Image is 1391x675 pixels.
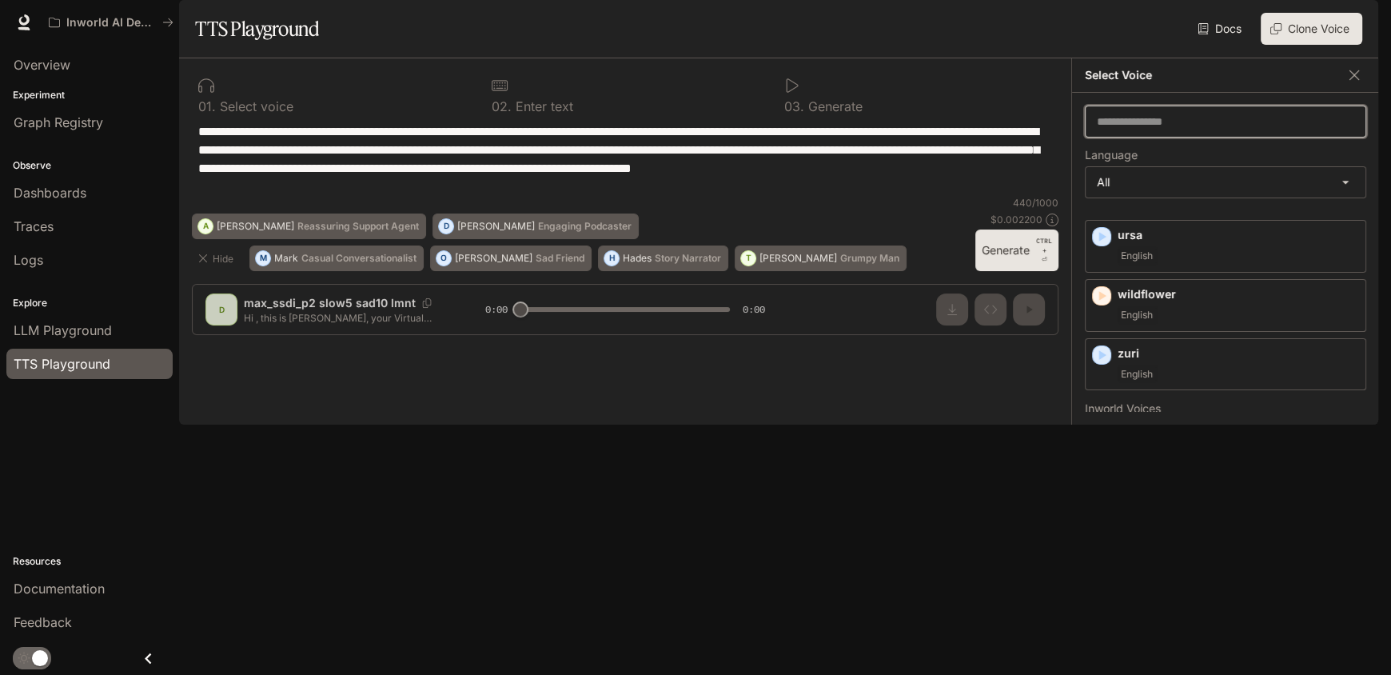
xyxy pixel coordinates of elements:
div: H [604,246,619,271]
p: Reassuring Support Agent [297,222,419,231]
p: 440 / 1000 [1013,196,1058,210]
span: English [1118,246,1156,266]
p: ursa [1118,227,1359,243]
p: Inworld Voices [1085,403,1366,414]
div: D [439,214,453,239]
p: Generate [804,100,863,113]
p: Hades [623,254,652,263]
p: 0 1 . [198,100,216,113]
button: Hide [192,246,243,271]
p: Enter text [512,100,573,113]
div: T [741,246,755,271]
button: Clone Voice [1261,13,1362,45]
h1: TTS Playground [195,13,319,45]
p: [PERSON_NAME] [457,222,535,231]
span: English [1118,365,1156,384]
button: A[PERSON_NAME]Reassuring Support Agent [192,214,426,239]
p: CTRL + [1036,236,1052,255]
p: Casual Conversationalist [301,254,417,263]
p: zuri [1118,345,1359,361]
p: Engaging Podcaster [538,222,632,231]
button: All workspaces [42,6,181,38]
button: GenerateCTRL +⏎ [975,230,1058,271]
button: T[PERSON_NAME]Grumpy Man [735,246,907,271]
p: Mark [274,254,298,263]
div: M [256,246,270,271]
p: Sad Friend [536,254,584,263]
p: [PERSON_NAME] [455,254,532,263]
p: Story Narrator [655,254,721,263]
p: [PERSON_NAME] [759,254,837,263]
div: O [436,246,451,271]
p: Select voice [216,100,293,113]
button: O[PERSON_NAME]Sad Friend [430,246,592,271]
button: D[PERSON_NAME]Engaging Podcaster [432,214,639,239]
p: ⏎ [1036,236,1052,265]
div: A [198,214,213,239]
p: Language [1085,150,1138,161]
a: Docs [1194,13,1248,45]
p: Grumpy Man [840,254,899,263]
p: Inworld AI Demos [66,16,156,30]
button: HHadesStory Narrator [598,246,728,271]
p: wildflower [1118,286,1359,302]
span: English [1118,306,1156,325]
div: All [1086,167,1365,198]
p: 0 2 . [492,100,512,113]
p: 0 3 . [784,100,804,113]
p: [PERSON_NAME] [217,222,294,231]
button: MMarkCasual Conversationalist [249,246,424,271]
